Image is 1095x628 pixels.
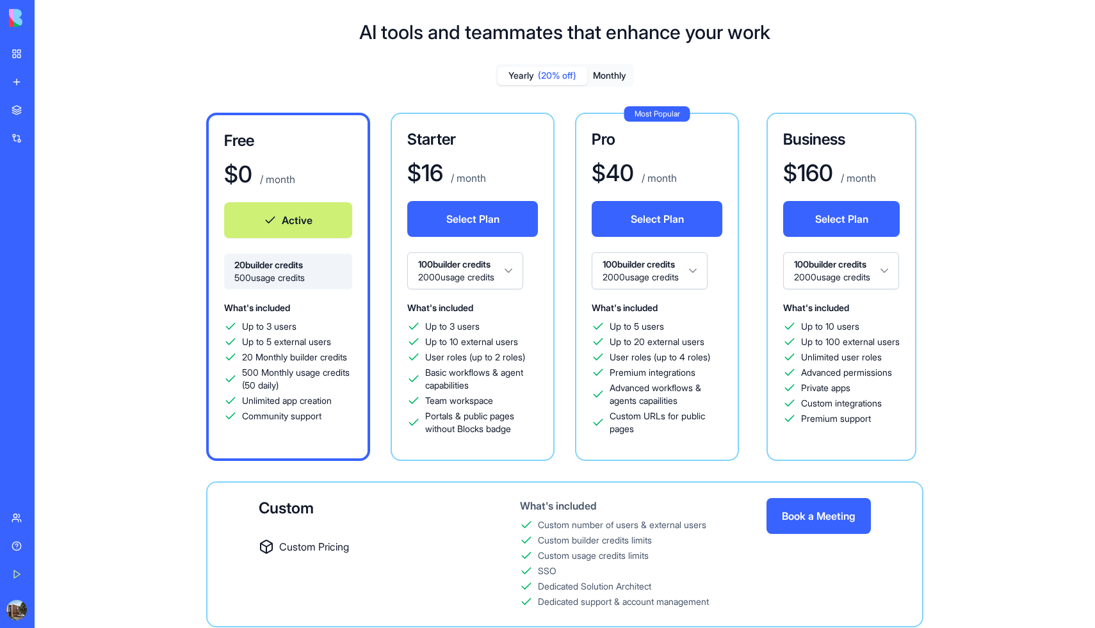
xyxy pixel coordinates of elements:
[279,539,349,554] span: Custom Pricing
[610,366,695,379] span: Premium integrations
[242,410,321,423] span: Community support
[257,172,295,187] p: / month
[610,351,710,364] span: User roles (up to 4 roles)
[801,320,859,333] span: Up to 10 users
[538,519,706,531] div: Custom number of users & external users
[538,69,576,82] span: (20% off)
[425,351,525,364] span: User roles (up to 2 roles)
[783,302,849,313] span: What's included
[6,600,27,620] img: ACg8ocI3iN2EvMXak_SCsLvJfSWb2MdaMp1gkP1m4Fni7Et9EyLMhJlZ=s96-c
[592,302,658,313] span: What's included
[359,20,770,44] h1: AI tools and teammates that enhance your work
[224,131,352,151] h3: Free
[242,351,347,364] span: 20 Monthly builder credits
[783,201,900,237] button: Select Plan
[592,160,634,186] h1: $ 40
[610,320,664,333] span: Up to 5 users
[538,565,556,577] div: SSO
[639,170,677,186] p: / month
[407,129,538,150] h3: Starter
[259,498,463,519] div: Custom
[407,302,473,313] span: What's included
[425,366,538,392] span: Basic workflows & agent capabilities
[520,498,709,513] div: What's included
[838,170,876,186] p: / month
[538,580,651,593] div: Dedicated Solution Architect
[592,129,722,150] h3: Pro
[224,161,252,187] h1: $ 0
[801,412,871,425] span: Premium support
[425,320,480,333] span: Up to 3 users
[801,351,882,364] span: Unlimited user roles
[592,201,722,237] button: Select Plan
[801,335,900,348] span: Up to 100 external users
[425,410,538,435] span: Portals & public pages without Blocks badge
[538,534,652,547] div: Custom builder credits limits
[242,335,331,348] span: Up to 5 external users
[587,67,632,85] button: Monthly
[425,335,518,348] span: Up to 10 external users
[9,9,88,27] img: logo
[783,129,900,150] h3: Business
[242,394,332,407] span: Unlimited app creation
[610,335,704,348] span: Up to 20 external users
[766,498,871,534] button: Book a Meeting
[425,394,493,407] span: Team workspace
[407,160,443,186] h1: $ 16
[224,202,352,238] button: Active
[242,366,352,392] span: 500 Monthly usage credits (50 daily)
[407,201,538,237] button: Select Plan
[801,397,882,410] span: Custom integrations
[538,595,709,608] div: Dedicated support & account management
[538,549,649,562] div: Custom usage credits limits
[234,271,342,284] span: 500 usage credits
[610,410,722,435] span: Custom URLs for public pages
[448,170,486,186] p: / month
[610,382,722,407] span: Advanced workflows & agents capailities
[498,67,587,85] button: Yearly
[224,302,290,313] span: What's included
[242,320,296,333] span: Up to 3 users
[801,382,850,394] span: Private apps
[624,106,690,122] div: Most Popular
[801,366,892,379] span: Advanced permissions
[234,259,342,271] span: 20 builder credits
[783,160,833,186] h1: $ 160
